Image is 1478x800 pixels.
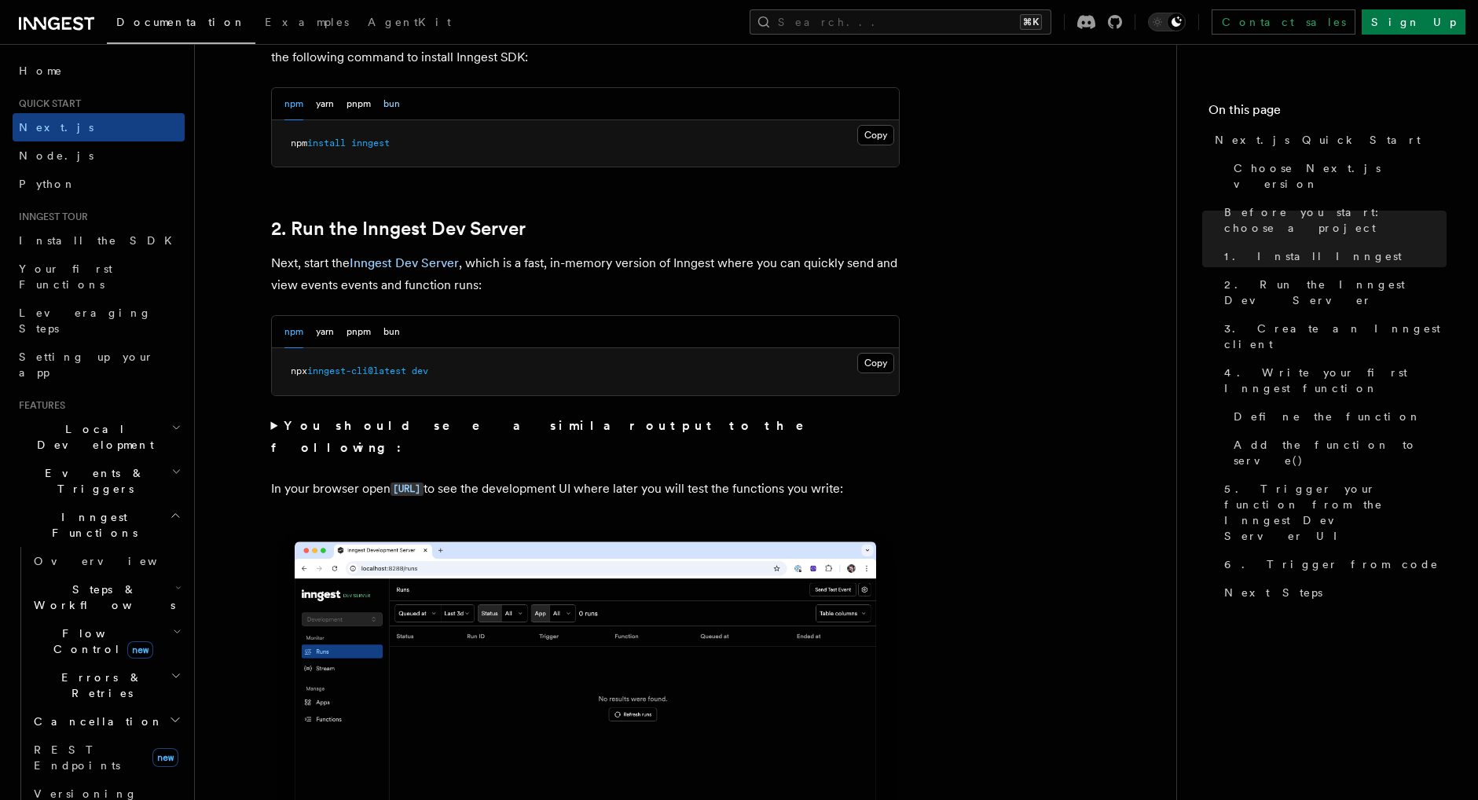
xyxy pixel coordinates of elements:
a: 2. Run the Inngest Dev Server [271,218,526,240]
strong: You should see a similar output to the following: [271,418,827,455]
a: Node.js [13,141,185,170]
span: Define the function [1234,409,1421,424]
button: npm [284,88,303,120]
a: Documentation [107,5,255,44]
a: REST Endpointsnew [28,736,185,780]
button: pnpm [347,88,371,120]
span: Python [19,178,76,190]
button: Steps & Workflows [28,575,185,619]
a: AgentKit [358,5,460,42]
a: Contact sales [1212,9,1355,35]
summary: You should see a similar output to the following: [271,415,900,459]
span: Install the SDK [19,234,182,247]
a: 4. Write your first Inngest function [1218,358,1447,402]
a: Next.js [13,113,185,141]
span: new [127,641,153,659]
a: Home [13,57,185,85]
a: Next Steps [1218,578,1447,607]
a: Define the function [1227,402,1447,431]
button: Copy [857,353,894,373]
a: [URL] [391,481,424,496]
span: Setting up your app [19,350,154,379]
h4: On this page [1208,101,1447,126]
a: 2. Run the Inngest Dev Server [1218,270,1447,314]
span: 2. Run the Inngest Dev Server [1224,277,1447,308]
button: Events & Triggers [13,459,185,503]
a: Before you start: choose a project [1218,198,1447,242]
span: Add the function to serve() [1234,437,1447,468]
kbd: ⌘K [1020,14,1042,30]
span: Inngest Functions [13,509,170,541]
span: inngest [351,138,390,149]
span: new [152,748,178,767]
span: Features [13,399,65,412]
button: Cancellation [28,707,185,736]
span: AgentKit [368,16,451,28]
span: dev [412,365,428,376]
p: Next, start the , which is a fast, in-memory version of Inngest where you can quickly send and vi... [271,252,900,296]
a: 1. Install Inngest [1218,242,1447,270]
a: Python [13,170,185,198]
span: Before you start: choose a project [1224,204,1447,236]
span: Home [19,63,63,79]
button: bun [383,88,400,120]
span: install [307,138,346,149]
a: Install the SDK [13,226,185,255]
button: yarn [316,88,334,120]
span: Overview [34,555,196,567]
span: 3. Create an Inngest client [1224,321,1447,352]
code: [URL] [391,483,424,496]
button: npm [284,316,303,348]
span: Examples [265,16,349,28]
span: Steps & Workflows [28,582,175,613]
span: Next Steps [1224,585,1322,600]
span: Leveraging Steps [19,306,152,335]
a: Examples [255,5,358,42]
span: Your first Functions [19,262,112,291]
button: Toggle dark mode [1148,13,1186,31]
span: Documentation [116,16,246,28]
a: Add the function to serve() [1227,431,1447,475]
a: Choose Next.js version [1227,154,1447,198]
span: Next.js [19,121,94,134]
button: pnpm [347,316,371,348]
button: bun [383,316,400,348]
span: Flow Control [28,626,173,657]
button: Inngest Functions [13,503,185,547]
button: Local Development [13,415,185,459]
a: 6. Trigger from code [1218,550,1447,578]
span: Next.js Quick Start [1215,132,1421,148]
span: REST Endpoints [34,743,120,772]
a: Your first Functions [13,255,185,299]
button: Search...⌘K [750,9,1051,35]
span: inngest-cli@latest [307,365,406,376]
a: Leveraging Steps [13,299,185,343]
a: Setting up your app [13,343,185,387]
a: Overview [28,547,185,575]
span: Node.js [19,149,94,162]
span: Events & Triggers [13,465,171,497]
span: Quick start [13,97,81,110]
span: Inngest tour [13,211,88,223]
button: Copy [857,125,894,145]
button: yarn [316,316,334,348]
span: 5. Trigger your function from the Inngest Dev Server UI [1224,481,1447,544]
span: Choose Next.js version [1234,160,1447,192]
span: Cancellation [28,714,163,729]
span: npx [291,365,307,376]
p: In your browser open to see the development UI where later you will test the functions you write: [271,478,900,501]
span: Local Development [13,421,171,453]
button: Flow Controlnew [28,619,185,663]
span: Versioning [34,787,138,800]
p: With the Next.js app now running running open a new tab in your terminal. In your project directo... [271,24,900,68]
span: Errors & Retries [28,670,171,701]
span: 1. Install Inngest [1224,248,1402,264]
a: Inngest Dev Server [350,255,459,270]
a: Sign Up [1362,9,1465,35]
a: 5. Trigger your function from the Inngest Dev Server UI [1218,475,1447,550]
span: 6. Trigger from code [1224,556,1439,572]
a: 3. Create an Inngest client [1218,314,1447,358]
span: npm [291,138,307,149]
button: Errors & Retries [28,663,185,707]
a: Next.js Quick Start [1208,126,1447,154]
